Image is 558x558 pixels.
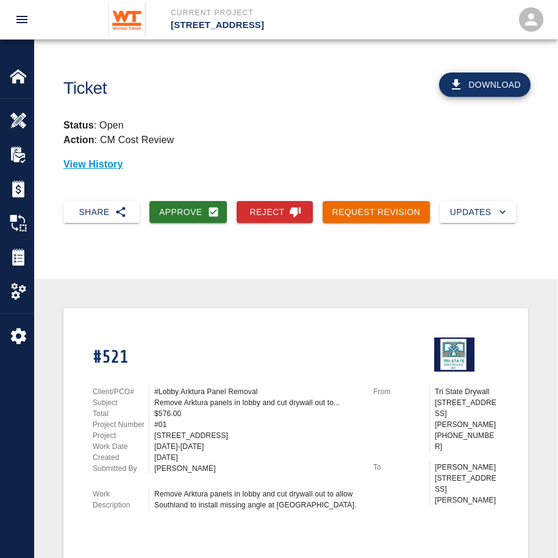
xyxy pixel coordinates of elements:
[93,489,149,510] p: Work Description
[171,18,345,32] p: [STREET_ADDRESS]
[7,5,37,34] button: open drawer
[63,135,174,145] p: : CM Cost Review
[171,7,345,18] p: Current Project
[154,463,359,474] div: [PERSON_NAME]
[63,79,331,99] h1: Ticket
[93,452,149,463] p: Created
[93,397,149,408] p: Subject
[323,201,431,224] button: Request Revision
[63,135,95,145] strong: Action
[93,386,149,397] p: Client/PCO#
[154,419,359,430] div: #01
[93,463,149,474] p: Submitted By
[154,386,359,397] div: #Lobby Arktura Panel Removal
[93,347,359,369] h1: #521
[434,337,474,372] img: Tri State Drywall
[63,157,528,172] p: View History
[440,201,516,224] button: Updates
[149,201,227,224] button: Approve
[63,118,528,133] p: : Open
[108,2,146,37] img: Whiting-Turner
[93,419,149,430] p: Project Number
[237,201,313,224] button: Reject
[63,120,94,130] strong: Status
[93,430,149,441] p: Project
[154,408,359,419] div: $576.00
[435,462,499,473] p: [PERSON_NAME]
[93,408,149,419] p: Total
[154,397,359,408] div: Remove Arktura panels in lobby and cut drywall out to...
[373,462,429,473] p: To
[154,452,359,463] div: [DATE]
[154,441,359,452] div: [DATE]-[DATE]
[154,489,359,510] div: Remove Arktura panels in lobby and cut drywall out to allow Southland to install missing angle at...
[435,473,499,506] p: [STREET_ADDRESS][PERSON_NAME]
[93,441,149,452] p: Work Date
[435,397,499,430] p: [STREET_ADDRESS][PERSON_NAME]
[373,386,429,397] p: From
[435,386,499,397] p: Tri State Drywall
[439,72,531,97] button: Download
[497,500,558,558] iframe: Chat Widget
[435,430,499,452] p: [PHONE_NUMBER]
[154,430,359,441] div: [STREET_ADDRESS]
[63,201,140,224] button: Share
